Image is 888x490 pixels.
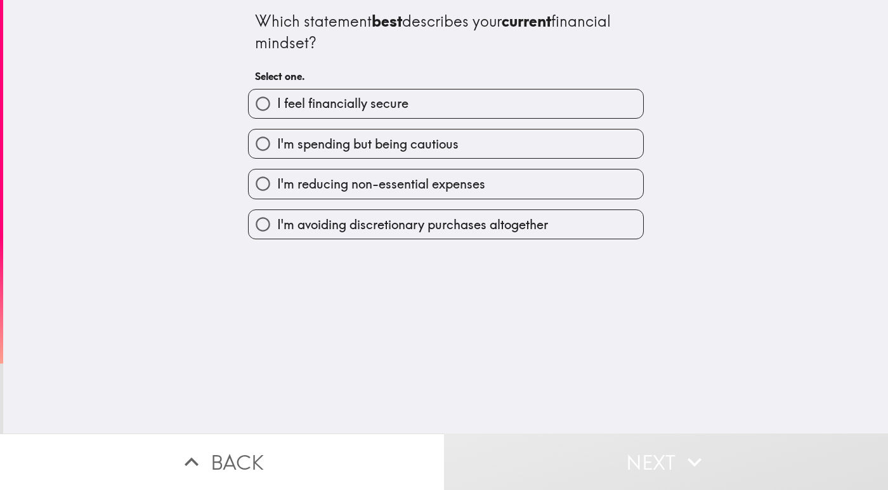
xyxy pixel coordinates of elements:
[255,11,637,53] div: Which statement describes your financial mindset?
[277,95,408,112] span: I feel financially secure
[255,69,637,83] h6: Select one.
[277,175,485,193] span: I'm reducing non-essential expenses
[444,434,888,490] button: Next
[249,169,643,198] button: I'm reducing non-essential expenses
[502,11,551,30] b: current
[249,210,643,239] button: I'm avoiding discretionary purchases altogether
[372,11,402,30] b: best
[249,129,643,158] button: I'm spending but being cautious
[277,135,459,153] span: I'm spending but being cautious
[277,216,548,234] span: I'm avoiding discretionary purchases altogether
[249,89,643,118] button: I feel financially secure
